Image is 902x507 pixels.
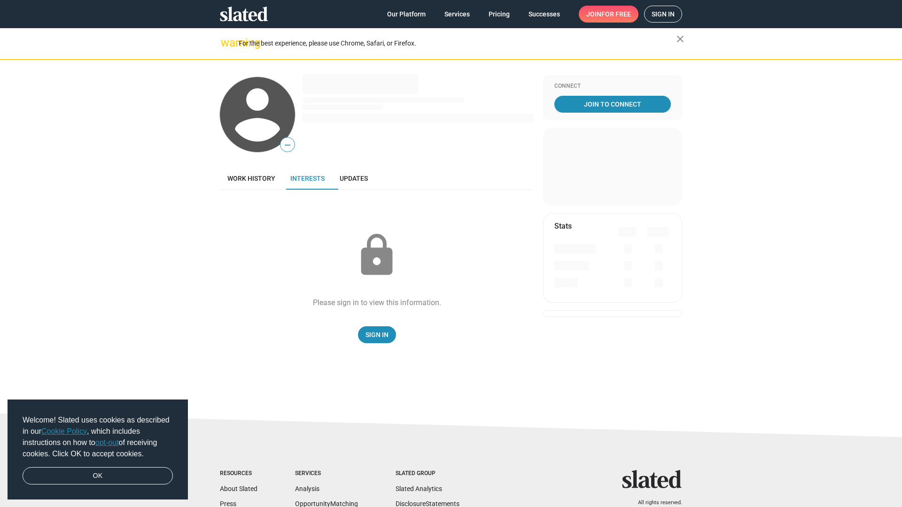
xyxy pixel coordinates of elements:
span: Successes [529,6,560,23]
a: About Slated [220,485,257,492]
a: opt-out [95,438,119,446]
a: Updates [332,167,375,190]
mat-icon: close [675,33,686,45]
a: Successes [521,6,568,23]
span: Sign In [365,326,389,343]
a: Analysis [295,485,319,492]
div: Resources [220,470,257,477]
a: Slated Analytics [396,485,442,492]
span: Sign in [652,6,675,22]
div: Slated Group [396,470,459,477]
mat-icon: lock [353,232,400,279]
a: Services [437,6,477,23]
a: dismiss cookie message [23,467,173,485]
div: Please sign in to view this information. [313,298,441,307]
a: Sign in [644,6,682,23]
a: Join To Connect [554,96,671,113]
a: Cookie Policy [41,427,87,435]
a: Interests [283,167,332,190]
a: Pricing [481,6,517,23]
span: Services [444,6,470,23]
div: For the best experience, please use Chrome, Safari, or Firefox. [239,37,676,50]
span: — [280,139,295,151]
mat-icon: warning [221,37,232,48]
span: Join To Connect [556,96,669,113]
div: cookieconsent [8,399,188,500]
div: Services [295,470,358,477]
a: Joinfor free [579,6,638,23]
a: Work history [220,167,283,190]
span: Work history [227,175,275,182]
span: Welcome! Slated uses cookies as described in our , which includes instructions on how to of recei... [23,415,173,460]
mat-card-title: Stats [554,221,572,231]
span: Updates [340,175,368,182]
span: Join [586,6,631,23]
span: Pricing [489,6,510,23]
a: Sign In [358,326,396,343]
div: Connect [554,83,671,90]
span: Our Platform [387,6,426,23]
a: Our Platform [380,6,433,23]
span: Interests [290,175,325,182]
span: for free [601,6,631,23]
